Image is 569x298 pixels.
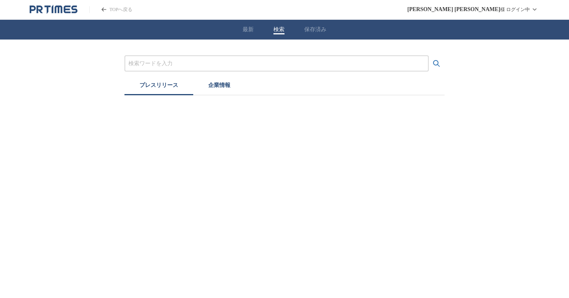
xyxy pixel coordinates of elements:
button: 保存済み [304,26,326,33]
a: PR TIMESのトップページはこちら [89,6,132,13]
button: プレスリリース [124,78,193,95]
button: 最新 [243,26,254,33]
input: プレスリリースおよび企業を検索する [128,59,425,68]
a: PR TIMESのトップページはこちら [30,5,77,14]
button: 検索 [273,26,284,33]
button: 企業情報 [193,78,245,95]
button: 検索する [429,56,445,72]
span: [PERSON_NAME] [PERSON_NAME] [407,6,500,13]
